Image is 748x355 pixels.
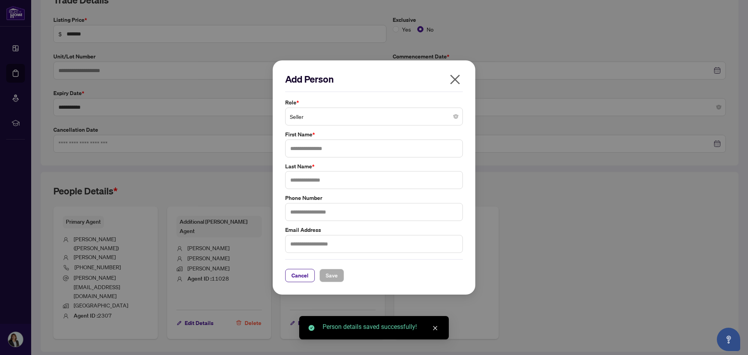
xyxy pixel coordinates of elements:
[453,114,458,119] span: close-circle
[309,325,314,331] span: check-circle
[285,73,463,85] h2: Add Person
[319,269,344,282] button: Save
[285,269,315,282] button: Cancel
[285,130,463,139] label: First Name
[432,325,438,331] span: close
[285,162,463,171] label: Last Name
[285,194,463,202] label: Phone Number
[285,226,463,234] label: Email Address
[285,98,463,107] label: Role
[449,73,461,86] span: close
[717,328,740,351] button: Open asap
[449,144,458,153] keeper-lock: Open Keeper Popup
[290,109,458,124] span: Seller
[291,269,309,282] span: Cancel
[323,322,439,332] div: Person details saved successfully!
[431,324,439,332] a: Close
